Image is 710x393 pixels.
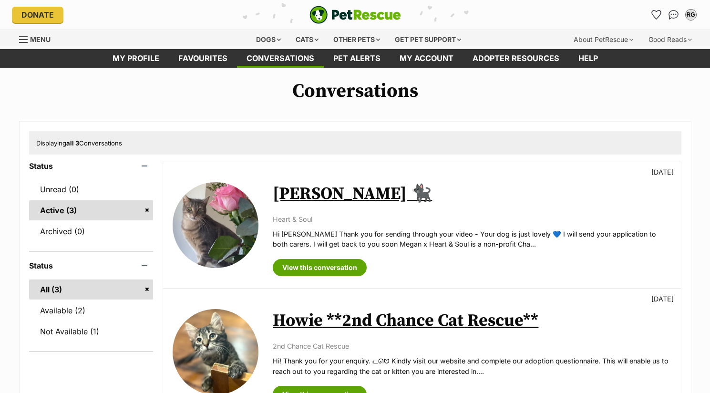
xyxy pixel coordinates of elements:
[388,30,468,49] div: Get pet support
[273,229,671,249] p: Hi [PERSON_NAME] Thank you for sending through your video - Your dog is just lovely 💙 I will send...
[273,183,432,205] a: [PERSON_NAME] 🐈‍⬛
[29,300,154,321] a: Available (2)
[651,167,674,177] p: [DATE]
[29,261,154,270] header: Status
[567,30,640,49] div: About PetRescue
[29,279,154,300] a: All (3)
[273,356,671,376] p: Hi! Thank you for your enquiry. ᓚᘏᗢ Kindly visit our website and complete our adoption questionna...
[649,7,664,22] a: Favourites
[324,49,390,68] a: Pet alerts
[66,139,79,147] strong: all 3
[683,7,699,22] button: My account
[686,10,696,20] div: RG
[36,139,122,147] span: Displaying Conversations
[669,10,679,20] img: chat-41dd97257d64d25036548639549fe6c8038ab92f7586957e7f3b1b290dea8141.svg
[29,200,154,220] a: Active (3)
[390,49,463,68] a: My account
[273,310,538,331] a: Howie **2nd Chance Cat Rescue**
[30,35,51,43] span: Menu
[249,30,288,49] div: Dogs
[327,30,387,49] div: Other pets
[237,49,324,68] a: conversations
[273,259,367,276] a: View this conversation
[29,179,154,199] a: Unread (0)
[666,7,681,22] a: Conversations
[309,6,401,24] img: logo-e224e6f780fb5917bec1dbf3a21bbac754714ae5b6737aabdf751b685950b380.svg
[273,341,671,351] p: 2nd Chance Cat Rescue
[642,30,699,49] div: Good Reads
[29,221,154,241] a: Archived (0)
[29,321,154,341] a: Not Available (1)
[649,7,699,22] ul: Account quick links
[103,49,169,68] a: My profile
[651,294,674,304] p: [DATE]
[19,30,57,47] a: Menu
[29,162,154,170] header: Status
[12,7,63,23] a: Donate
[463,49,569,68] a: Adopter resources
[173,182,258,268] img: Humphrey 🐈‍⬛
[273,214,671,224] p: Heart & Soul
[309,6,401,24] a: PetRescue
[169,49,237,68] a: Favourites
[289,30,325,49] div: Cats
[569,49,607,68] a: Help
